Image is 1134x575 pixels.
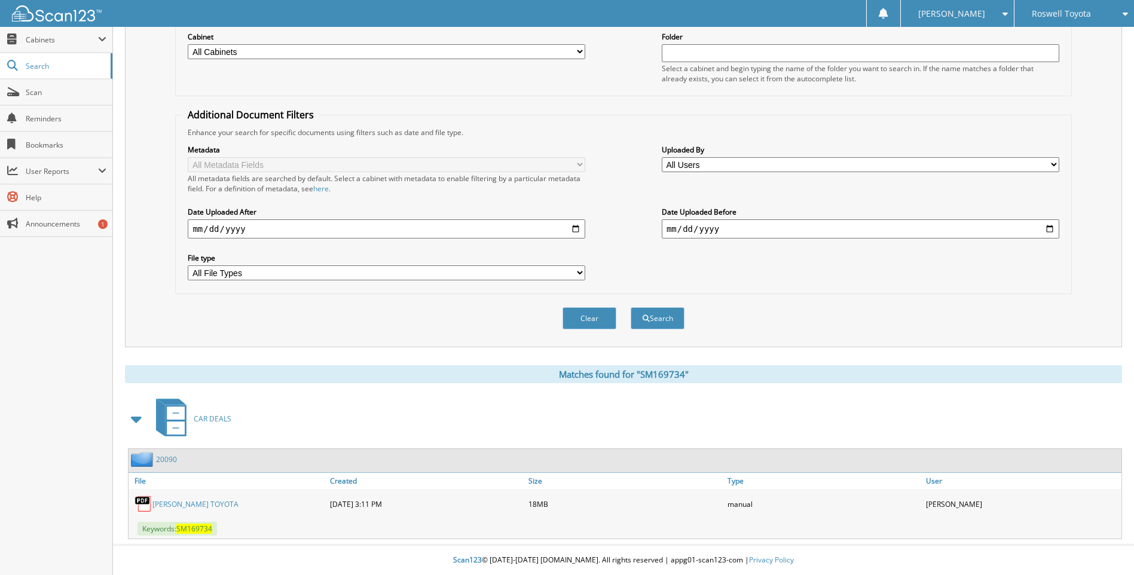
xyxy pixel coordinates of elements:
iframe: Chat Widget [1074,518,1134,575]
span: Bookmarks [26,140,106,150]
div: Enhance your search for specific documents using filters such as date and file type. [182,127,1065,137]
a: 20090 [156,454,177,464]
input: start [188,219,585,238]
div: Matches found for "SM169734" [125,365,1122,383]
span: Keywords: [137,522,217,536]
div: 18MB [525,492,724,516]
div: Select a cabinet and begin typing the name of the folder you want to search in. If the name match... [662,63,1059,84]
span: Announcements [26,219,106,229]
label: Date Uploaded Before [662,207,1059,217]
div: 1 [98,219,108,229]
span: Search [26,61,105,71]
input: end [662,219,1059,238]
div: [DATE] 3:11 PM [327,492,525,516]
label: File type [188,253,585,263]
span: Cabinets [26,35,98,45]
div: © [DATE]-[DATE] [DOMAIN_NAME]. All rights reserved | appg01-scan123-com | [113,546,1134,575]
label: Uploaded By [662,145,1059,155]
span: User Reports [26,166,98,176]
span: Scan [26,87,106,97]
a: Created [327,473,525,489]
span: Scan123 [453,555,482,565]
span: Help [26,192,106,203]
span: Reminders [26,114,106,124]
img: PDF.png [135,495,152,513]
a: Type [725,473,923,489]
span: Roswell Toyota [1032,10,1091,17]
label: Metadata [188,145,585,155]
span: SM169734 [176,524,212,534]
div: manual [725,492,923,516]
div: [PERSON_NAME] [923,492,1121,516]
legend: Additional Document Filters [182,108,320,121]
label: Cabinet [188,32,585,42]
div: All metadata fields are searched by default. Select a cabinet with metadata to enable filtering b... [188,173,585,194]
a: here [313,183,329,194]
span: [PERSON_NAME] [918,10,985,17]
a: User [923,473,1121,489]
span: CAR DEALS [194,414,231,424]
button: Clear [563,307,616,329]
a: Size [525,473,724,489]
a: CAR DEALS [149,395,231,442]
label: Date Uploaded After [188,207,585,217]
a: Privacy Policy [749,555,794,565]
label: Folder [662,32,1059,42]
a: [PERSON_NAME] TOYOTA [152,499,239,509]
button: Search [631,307,684,329]
img: folder2.png [131,452,156,467]
a: File [129,473,327,489]
img: scan123-logo-white.svg [12,5,102,22]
